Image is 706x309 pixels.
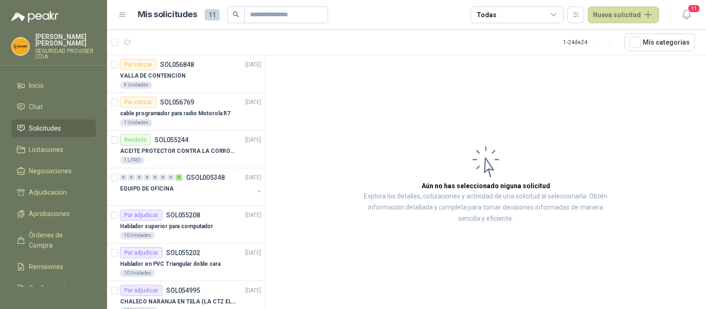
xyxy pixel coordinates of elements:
[11,141,96,158] a: Licitaciones
[11,98,96,116] a: Chat
[29,230,87,250] span: Órdenes de Compra
[166,287,200,294] p: SOL054995
[358,191,613,224] p: Explora los detalles, cotizaciones y actividad de una solicitud al seleccionarla. Obtén informaci...
[160,61,194,68] p: SOL056848
[35,33,96,46] p: [PERSON_NAME] [PERSON_NAME]
[107,243,265,281] a: Por adjudicarSOL055202[DATE] Hablador en PVC Triangular doble cara10 Unidades
[155,137,188,143] p: SOL055244
[11,205,96,223] a: Aprobaciones
[120,59,156,70] div: Por cotizar
[245,60,261,69] p: [DATE]
[29,166,72,176] span: Negociaciones
[120,119,152,126] div: 1 Unidades
[120,270,155,277] div: 10 Unidades
[186,174,225,181] p: GSOL005348
[11,77,96,94] a: Inicio
[11,162,96,180] a: Negociaciones
[625,33,695,51] button: Mís categorías
[120,134,151,145] div: Recibido
[29,80,44,91] span: Inicio
[422,181,550,191] h3: Aún no has seleccionado niguna solicitud
[687,4,700,13] span: 11
[120,260,221,269] p: Hablador en PVC Triangular doble cara
[11,258,96,276] a: Remisiones
[29,209,70,219] span: Aprobaciones
[136,174,143,181] div: 0
[245,249,261,257] p: [DATE]
[11,119,96,137] a: Solicitudes
[166,212,200,218] p: SOL055208
[245,136,261,145] p: [DATE]
[29,187,67,197] span: Adjudicación
[138,8,197,21] h1: Mis solicitudes
[107,55,265,93] a: Por cotizarSOL056848[DATE] VALLA DE CONTENCION4 Unidades
[120,210,162,221] div: Por adjudicar
[160,99,194,105] p: SOL056769
[12,38,29,55] img: Company Logo
[120,297,236,306] p: CHALECO NARANJA EN TELA (LA CTZ ELEGIDA DEBE ENVIAR MUESTRA)
[245,286,261,295] p: [DATE]
[678,7,695,23] button: 11
[120,174,127,181] div: 0
[168,174,175,181] div: 0
[245,98,261,107] p: [DATE]
[120,72,186,80] p: VALLA DE CONTENCION
[11,11,59,22] img: Logo peakr
[107,93,265,131] a: Por cotizarSOL056769[DATE] cable programador para radio Motorola R71 Unidades
[35,48,96,59] p: SEGURIDAD PROVISER LTDA
[120,157,144,164] div: 1 LITRO
[160,174,167,181] div: 0
[120,285,162,296] div: Por adjudicar
[144,174,151,181] div: 0
[120,172,263,202] a: 0 0 0 0 0 0 0 3 GSOL005348[DATE] EQUIPO DE OFICINA
[29,123,61,133] span: Solicitudes
[120,222,213,231] p: Hablador superior para computador
[128,174,135,181] div: 0
[205,9,220,20] span: 11
[120,97,156,108] div: Por cotizar
[11,279,96,297] a: Configuración
[120,232,155,239] div: 10 Unidades
[233,11,239,18] span: search
[29,102,43,112] span: Chat
[107,131,265,168] a: RecibidoSOL055244[DATE] ACEITE PROTECTOR CONTRA LA CORROSION - PARA LIMPIEZA DE ARMAMENTO1 LITRO
[588,7,659,23] button: Nueva solicitud
[11,184,96,201] a: Adjudicación
[29,262,63,272] span: Remisiones
[120,147,236,156] p: ACEITE PROTECTOR CONTRA LA CORROSION - PARA LIMPIEZA DE ARMAMENTO
[477,10,496,20] div: Todas
[120,81,152,89] div: 4 Unidades
[166,250,200,256] p: SOL055202
[120,109,230,118] p: cable programador para radio Motorola R7
[175,174,182,181] div: 3
[245,173,261,182] p: [DATE]
[29,145,63,155] span: Licitaciones
[152,174,159,181] div: 0
[245,211,261,220] p: [DATE]
[29,283,70,293] span: Configuración
[120,184,174,193] p: EQUIPO DE OFICINA
[563,35,617,50] div: 1 - 24 de 24
[120,247,162,258] div: Por adjudicar
[107,206,265,243] a: Por adjudicarSOL055208[DATE] Hablador superior para computador10 Unidades
[11,226,96,254] a: Órdenes de Compra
